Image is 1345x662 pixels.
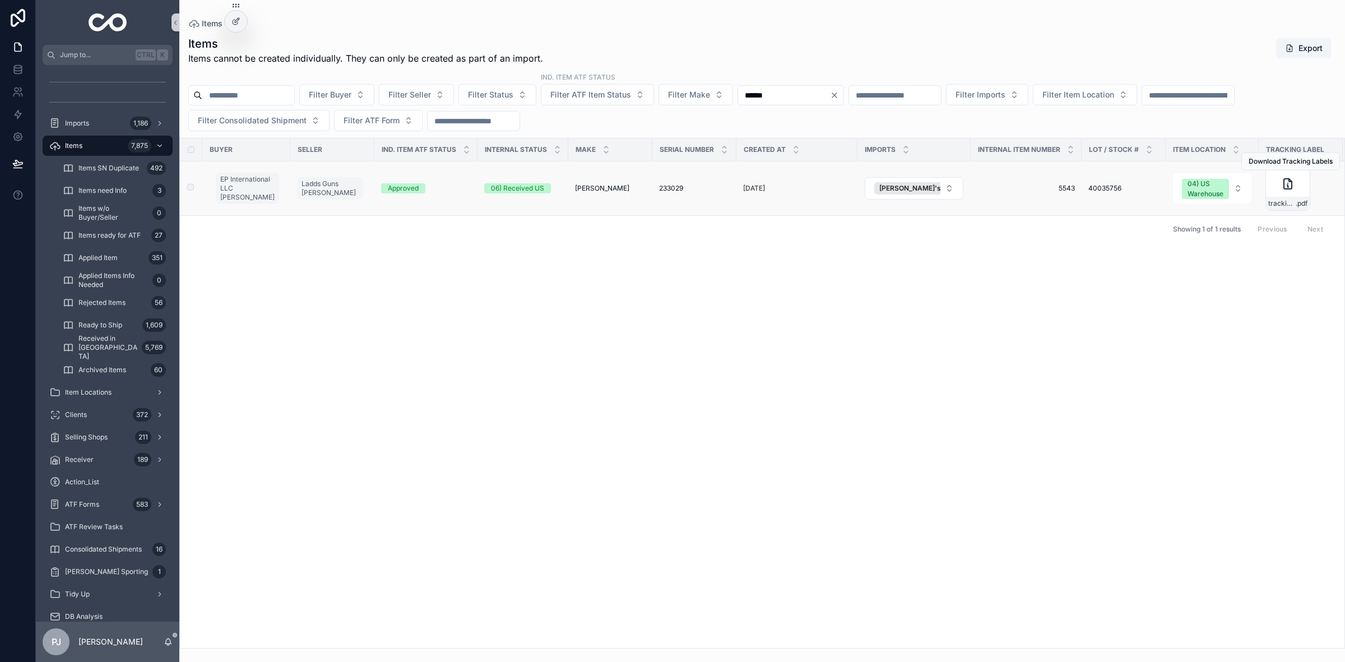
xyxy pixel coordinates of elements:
span: Showing 1 of 1 results [1173,225,1241,234]
div: 0 [152,274,166,287]
div: 492 [147,161,166,175]
a: Items7,875 [43,136,173,156]
span: Receiver [65,455,94,464]
span: .pdf [1296,199,1307,208]
span: Filter Consolidated Shipment [198,115,307,126]
span: Filter Item Location [1042,89,1114,100]
div: 0 [152,206,166,220]
span: Ready to Ship [78,321,122,330]
span: tracking_label [1268,199,1296,208]
a: Items need Info3 [56,180,173,201]
a: [PERSON_NAME] [575,184,646,193]
span: Imports [65,119,89,128]
div: Approved [388,183,419,193]
button: Select Button [299,84,374,105]
a: Applied Item351 [56,248,173,268]
span: Filter Buyer [309,89,351,100]
span: [PERSON_NAME]'s Missing Order - 60046469 [879,184,1031,193]
a: Consolidated Shipments16 [43,539,173,559]
div: 372 [133,408,151,422]
span: Applied Item [78,253,118,262]
a: Items [188,18,222,29]
a: Rejected Items56 [56,293,173,313]
button: Select Button [1033,84,1137,105]
a: Action_List [43,472,173,492]
a: Archived Items60 [56,360,173,380]
p: [DATE] [743,184,765,193]
span: Received in [GEOGRAPHIC_DATA] [78,334,137,361]
a: Imports1,186 [43,113,173,133]
a: Clients372 [43,405,173,425]
span: Filter Make [668,89,710,100]
a: Selling Shops211 [43,427,173,447]
a: Item Locations [43,382,173,402]
span: Filter Imports [956,89,1005,100]
a: ATF Forms583 [43,494,173,515]
a: Received in [GEOGRAPHIC_DATA]5,769 [56,337,173,358]
a: [PERSON_NAME] Sporting1 [43,562,173,582]
span: 40035756 [1088,184,1121,193]
a: Items ready for ATF27 [56,225,173,246]
button: Select Button [541,84,654,105]
button: Select Button [458,84,536,105]
div: 351 [149,251,166,265]
button: Jump to...CtrlK [43,45,173,65]
span: Imports [865,145,896,154]
button: Select Button [188,110,330,131]
a: Ladds Guns [PERSON_NAME] [297,175,368,202]
img: App logo [89,13,127,31]
span: Item Locations [65,388,112,397]
span: Created at [744,145,786,154]
div: 04) US Warehouse [1188,179,1223,199]
span: Items [202,18,222,29]
span: Buyer [210,145,233,154]
span: ATF Review Tasks [65,522,123,531]
p: [PERSON_NAME] [78,636,143,647]
a: Ready to Ship1,609 [56,315,173,335]
div: scrollable content [36,65,179,622]
span: Ind. Item ATF Status [382,145,456,154]
button: Select Button [1173,173,1251,203]
a: Receiver189 [43,450,173,470]
span: EP International LLC [PERSON_NAME] [220,175,275,202]
a: Select Button [864,177,964,200]
span: ATF Forms [65,500,99,509]
div: 1,186 [130,117,151,130]
span: 233029 [659,184,683,193]
span: Jump to... [60,50,131,59]
span: Rejected Items [78,298,126,307]
button: Export [1276,38,1332,58]
label: ind. Item ATF Status [541,72,615,82]
span: Action_List [65,478,99,487]
button: Unselect 4945 [874,182,1047,195]
div: 1,609 [142,318,166,332]
span: [PERSON_NAME] [575,184,629,193]
a: DB Analysis [43,607,173,627]
span: Items need Info [78,186,127,195]
div: 1 [152,565,166,578]
span: Download Tracking Labels [1249,157,1333,166]
div: 27 [151,229,166,242]
a: 5543 [977,184,1075,193]
a: 233029 [659,184,730,193]
span: Serial Number [660,145,714,154]
span: Make [576,145,596,154]
h1: Items [188,36,543,52]
div: 16 [152,543,166,556]
a: [DATE] [743,184,851,193]
div: 583 [133,498,151,511]
button: Select Button [379,84,454,105]
span: Internal Item Number [978,145,1060,154]
a: Applied Items Info Needed0 [56,270,173,290]
span: Item Location [1173,145,1226,154]
div: 60 [151,363,166,377]
div: 189 [134,453,151,466]
button: Clear [830,91,843,100]
span: Items ready for ATF [78,231,141,240]
span: Clients [65,410,87,419]
span: PJ [52,635,61,649]
span: K [158,50,167,59]
div: 211 [135,430,151,444]
span: Internal Status [485,145,547,154]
